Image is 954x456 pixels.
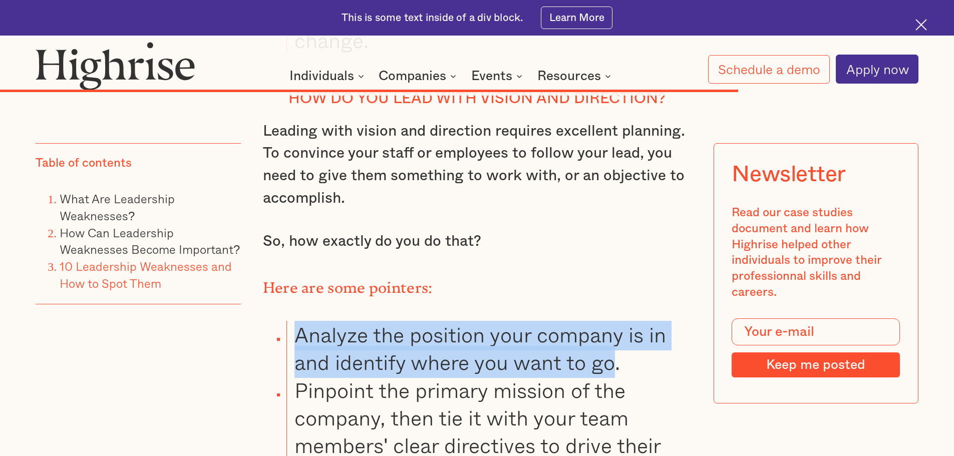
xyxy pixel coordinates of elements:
[379,70,459,82] div: Companies
[537,70,614,82] div: Resources
[263,120,692,210] p: Leading with vision and direction requires excellent planning. To convince your staff or employee...
[263,90,692,108] h4: How do you lead with vision and direction?
[342,11,523,25] div: This is some text inside of a div block.
[289,70,354,82] div: Individuals
[732,352,900,377] input: Keep me posted
[263,230,692,253] p: So, how exactly do you do that?
[379,70,446,82] div: Companies
[286,321,691,376] li: Analyze the position your company is in and identify where you want to go.
[915,19,927,31] img: Cross icon
[732,318,900,377] form: Modal Form
[732,161,846,187] div: Newsletter
[60,189,175,225] a: What Are Leadership Weaknesses?
[537,70,601,82] div: Resources
[36,42,195,90] img: Highrise logo
[471,70,512,82] div: Events
[708,55,830,84] a: Schedule a demo
[836,55,918,84] a: Apply now
[60,223,240,258] a: How Can Leadership Weaknesses Become Important?
[263,279,433,289] strong: Here are some pointers:
[60,257,232,292] a: 10 Leadership Weaknesses and How to Spot Them
[471,70,525,82] div: Events
[289,70,367,82] div: Individuals
[732,205,900,300] div: Read our case studies document and learn how Highrise helped other individuals to improve their p...
[36,156,132,172] div: Table of contents
[732,318,900,345] input: Your e-mail
[541,7,612,29] a: Learn More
